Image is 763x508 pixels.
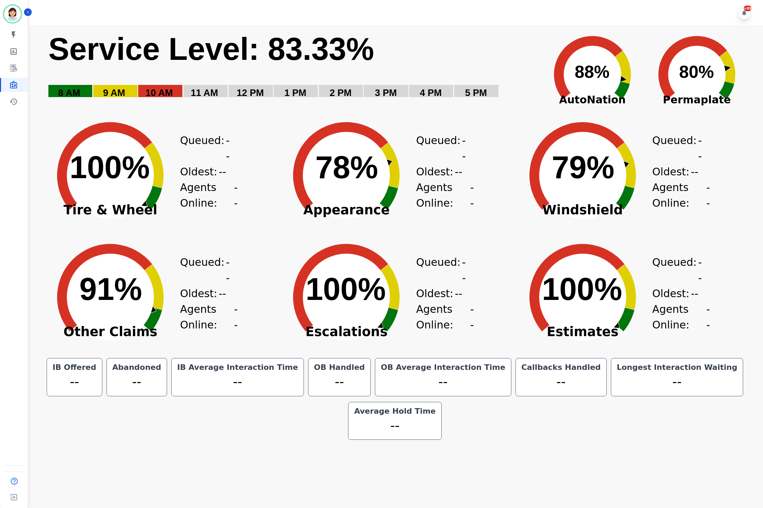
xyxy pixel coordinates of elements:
[103,88,125,98] text: 9 AM
[4,6,21,22] img: Bordered avatar
[520,363,602,372] div: Callbacks Handled
[375,88,397,98] text: 3 PM
[542,272,622,307] text: 100%
[462,133,468,164] span: --
[652,180,711,211] div: Agents Online:
[313,363,366,372] div: OB Handled
[237,88,264,98] text: 12 PM
[462,254,468,286] span: --
[180,286,232,301] div: Oldest:
[277,207,416,214] span: Appearance
[51,372,98,392] div: --
[176,363,299,372] div: IB Average Interaction Time
[180,180,239,211] div: Agents Online:
[145,88,173,98] text: 10 AM
[58,88,80,98] text: 8 AM
[455,286,462,301] span: --
[353,406,437,416] div: Average Hold Time
[652,133,705,164] div: Queued:
[706,301,711,333] span: --
[284,88,306,98] text: 1 PM
[315,150,378,185] text: 78%
[513,207,652,214] span: Windshield
[416,301,475,333] div: Agents Online:
[645,92,749,108] span: Permaplate
[416,286,468,301] div: Oldest:
[180,164,232,180] div: Oldest:
[679,62,714,82] text: 80%
[176,372,299,392] div: --
[111,363,163,372] div: Abandoned
[416,133,468,164] div: Queued:
[70,150,150,185] text: 100%
[744,6,752,11] div: +99
[330,88,352,98] text: 2 PM
[513,328,652,335] span: Estimates
[706,180,711,211] span: --
[226,133,232,164] span: --
[416,254,468,286] div: Queued:
[180,254,232,286] div: Queued:
[652,254,705,286] div: Queued:
[41,207,180,214] span: Tire & Wheel
[234,180,239,211] span: --
[691,164,699,180] span: --
[313,372,366,392] div: --
[379,372,507,392] div: --
[575,62,609,82] text: 88%
[180,133,232,164] div: Queued:
[219,164,226,180] span: --
[652,286,705,301] div: Oldest:
[691,286,699,301] span: --
[41,328,180,335] span: Other Claims
[552,150,614,185] text: 79%
[465,88,487,98] text: 5 PM
[51,363,98,372] div: IB Offered
[420,88,442,98] text: 4 PM
[698,133,704,164] span: --
[652,301,711,333] div: Agents Online:
[79,272,142,307] text: 91%
[277,328,416,335] span: Escalations
[48,32,374,66] text: Service Level: 83.33%
[306,272,386,307] text: 100%
[540,92,645,108] span: AutoNation
[234,301,239,333] span: --
[615,363,739,372] div: Longest Interaction Waiting
[520,372,602,392] div: --
[353,416,437,436] div: --
[48,30,536,109] svg: Service Level: 0%
[416,164,468,180] div: Oldest:
[470,301,475,333] span: --
[455,164,462,180] span: --
[698,254,704,286] span: --
[615,372,739,392] div: --
[191,88,218,98] text: 11 AM
[226,254,232,286] span: --
[379,363,507,372] div: OB Average Interaction Time
[470,180,475,211] span: --
[219,286,226,301] span: --
[180,301,239,333] div: Agents Online:
[111,372,163,392] div: --
[652,164,705,180] div: Oldest:
[416,180,475,211] div: Agents Online:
